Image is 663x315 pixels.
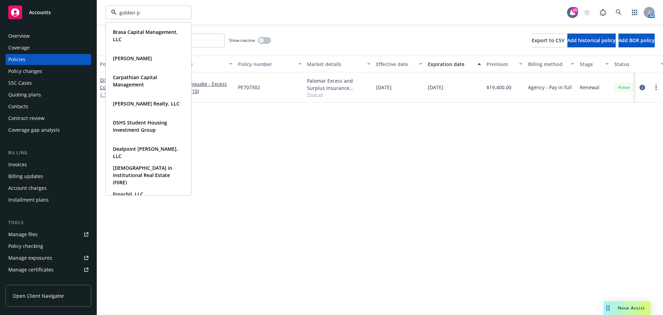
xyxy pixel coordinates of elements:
[113,29,178,43] strong: Brasa Capital Management, LLC
[525,56,577,72] button: Billing method
[6,241,91,252] a: Policy checking
[572,7,578,13] div: 15
[6,54,91,65] a: Policies
[8,171,43,182] div: Billing updates
[152,80,232,95] a: Commercial Earthquake - Excess Earthquake (10 X 10)
[6,183,91,194] a: Account charges
[29,10,51,15] span: Accounts
[8,241,43,252] div: Policy checking
[100,84,144,105] span: - Primary | 10M x 10M (XS over AFM)
[6,124,91,136] a: Coverage gap analysis
[6,149,91,156] div: Billing
[8,101,28,112] div: Contacts
[100,77,144,105] a: Difference in Conditions
[13,292,64,299] span: Open Client Navigator
[6,113,91,124] a: Contract review
[307,92,371,98] span: Show all
[6,229,91,240] a: Manage files
[113,74,157,88] strong: Carpathian Capital Management
[428,61,473,68] div: Expiration date
[8,54,26,65] div: Policies
[6,3,91,22] a: Accounts
[6,252,91,263] a: Manage exposures
[580,84,599,91] span: Renewal
[612,6,626,19] a: Search
[617,84,631,91] span: Active
[528,61,567,68] div: Billing method
[8,89,41,100] div: Quoting plans
[376,84,392,91] span: [DATE]
[113,191,143,197] strong: Fronchil, LLC
[8,252,52,263] div: Manage exposures
[567,37,616,44] span: Add historical policy
[149,56,235,72] button: Lines of coverage
[580,61,601,68] div: Stage
[238,61,294,68] div: Policy number
[8,183,47,194] div: Account charges
[428,84,443,91] span: [DATE]
[97,56,149,72] button: Policy details
[6,159,91,170] a: Invoices
[8,159,27,170] div: Invoices
[6,276,91,287] a: Manage claims
[235,56,304,72] button: Policy number
[376,61,415,68] div: Effective date
[528,84,572,91] span: Agency - Pay in full
[229,37,255,43] span: Show inactive
[638,83,646,92] a: circleInformation
[373,56,425,72] button: Effective date
[304,56,373,72] button: Market details
[307,61,363,68] div: Market details
[487,61,515,68] div: Premium
[596,6,610,19] a: Report a Bug
[113,165,172,186] strong: [DEMOGRAPHIC_DATA] in Institutional Real Estate (FIIRE)
[117,9,177,16] input: Filter by keyword
[425,56,484,72] button: Expiration date
[8,42,30,53] div: Coverage
[8,264,54,275] div: Manage certificates
[6,42,91,53] a: Coverage
[113,146,178,159] strong: Dealpoint [PERSON_NAME], LLC
[6,264,91,275] a: Manage certificates
[8,229,38,240] div: Manage files
[113,100,180,107] strong: [PERSON_NAME] Realty, LLC
[6,101,91,112] a: Contacts
[487,84,511,91] span: $19,400.00
[6,194,91,205] a: Installment plans
[580,6,594,19] a: Start snowing
[618,37,655,44] span: Add BOR policy
[8,66,42,77] div: Policy changes
[6,30,91,41] a: Overview
[6,77,91,89] a: SSC Cases
[532,37,565,44] span: Export to CSV
[618,34,655,47] button: Add BOR policy
[6,66,91,77] a: Policy changes
[628,6,642,19] a: Switch app
[8,124,60,136] div: Coverage gap analysis
[604,301,612,315] div: Drag to move
[618,305,645,311] span: Nova Assist
[113,55,152,62] strong: [PERSON_NAME]
[567,34,616,47] button: Add historical policy
[100,61,138,68] div: Policy details
[8,276,43,287] div: Manage claims
[532,34,565,47] button: Export to CSV
[6,89,91,100] a: Quoting plans
[113,119,167,133] strong: DSHS Student Housing Investment Group
[8,30,30,41] div: Overview
[307,77,371,92] div: Palomar Excess and Surplus Insurance Company, [GEOGRAPHIC_DATA], Amwins
[577,56,612,72] button: Stage
[652,83,660,92] a: more
[238,84,260,91] span: PE707302
[6,219,91,226] div: Tools
[614,61,656,68] div: Status
[6,171,91,182] a: Billing updates
[8,113,45,124] div: Contract review
[484,56,525,72] button: Premium
[8,194,49,205] div: Installment plans
[604,301,651,315] button: Nova Assist
[8,77,32,89] div: SSC Cases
